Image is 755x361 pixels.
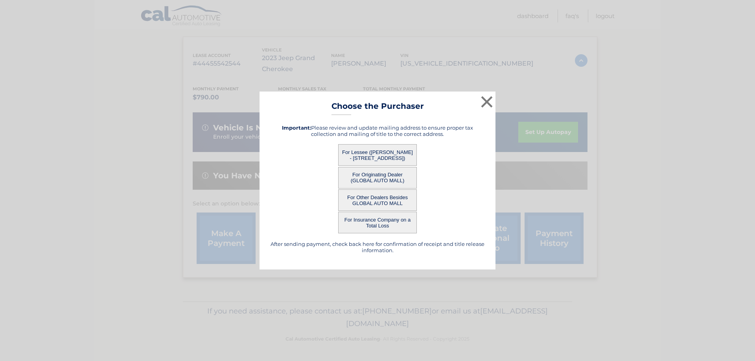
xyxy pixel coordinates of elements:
[282,125,311,131] strong: Important:
[338,167,417,189] button: For Originating Dealer (GLOBAL AUTO MALL)
[338,189,417,211] button: For Other Dealers Besides GLOBAL AUTO MALL
[338,144,417,166] button: For Lessee ([PERSON_NAME] - [STREET_ADDRESS])
[269,125,486,137] h5: Please review and update mailing address to ensure proper tax collection and mailing of title to ...
[338,212,417,233] button: For Insurance Company on a Total Loss
[479,94,495,110] button: ×
[331,101,424,115] h3: Choose the Purchaser
[269,241,486,253] h5: After sending payment, check back here for confirmation of receipt and title release information.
